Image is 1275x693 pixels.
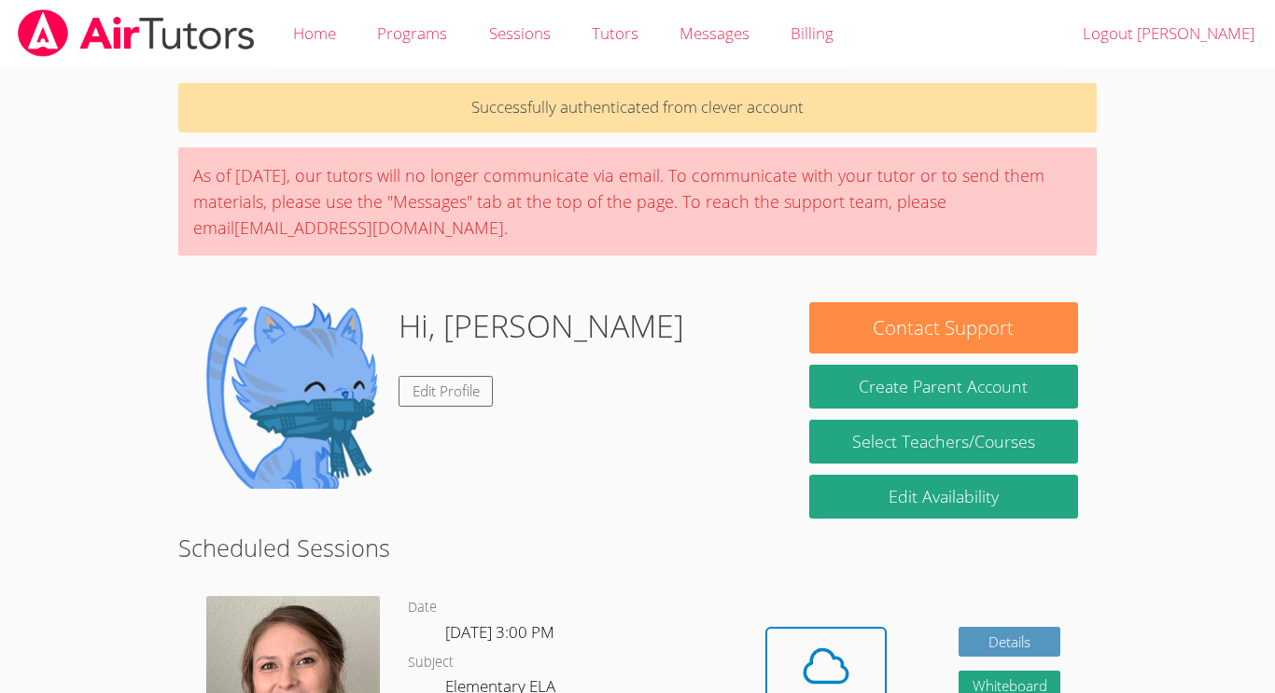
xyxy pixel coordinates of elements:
[178,83,1097,132] p: Successfully authenticated from clever account
[408,596,437,619] dt: Date
[178,530,1097,565] h2: Scheduled Sessions
[197,302,384,489] img: default.png
[809,365,1078,409] button: Create Parent Account
[399,376,494,407] a: Edit Profile
[178,147,1097,256] div: As of [DATE], our tutors will no longer communicate via email. To communicate with your tutor or ...
[809,475,1078,519] a: Edit Availability
[445,621,554,643] span: [DATE] 3:00 PM
[809,420,1078,464] a: Select Teachers/Courses
[16,9,257,57] img: airtutors_banner-c4298cdbf04f3fff15de1276eac7730deb9818008684d7c2e4769d2f7ddbe033.png
[399,302,684,350] h1: Hi, [PERSON_NAME]
[680,22,750,44] span: Messages
[408,651,454,674] dt: Subject
[809,302,1078,353] button: Contact Support
[959,627,1061,658] a: Details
